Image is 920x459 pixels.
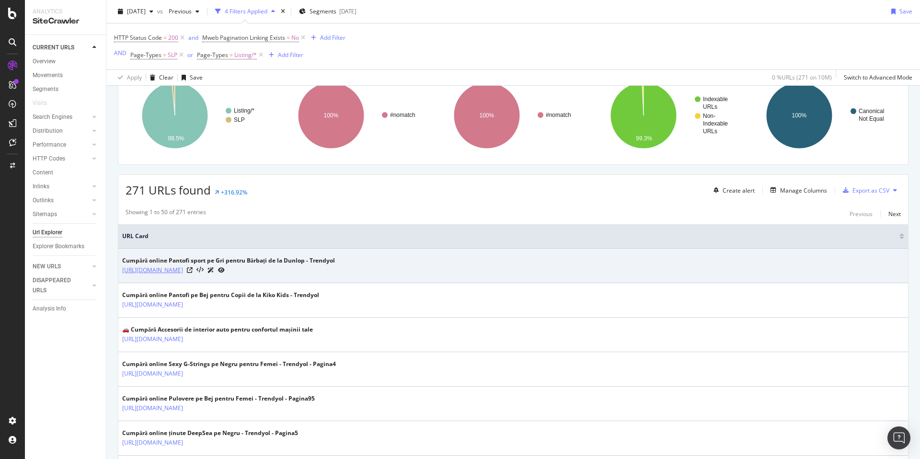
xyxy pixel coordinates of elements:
span: Page-Types [197,51,228,59]
span: Mweb Pagination Linking Exists [202,34,285,42]
span: Segments [310,7,336,15]
div: NEW URLS [33,262,61,272]
text: Not Equal [859,115,884,122]
svg: A chart. [594,74,745,157]
span: = [230,51,233,59]
div: Cumpără online Pulovere pe Bej pentru Femei - Trendyol - Pagina95 [122,394,315,403]
button: Segments[DATE] [295,4,360,19]
span: = [163,34,167,42]
div: Explorer Bookmarks [33,241,84,252]
a: Visits [33,98,57,108]
button: [DATE] [114,4,157,19]
div: Segments [33,84,58,94]
button: Export as CSV [839,183,889,198]
div: or [187,51,193,59]
div: Switch to Advanced Mode [844,73,912,81]
svg: A chart. [126,74,276,157]
button: Switch to Advanced Mode [840,70,912,85]
button: Save [178,70,203,85]
div: HTTP Codes [33,154,65,164]
a: [URL][DOMAIN_NAME] [122,438,183,448]
text: 98.5% [168,135,184,142]
a: Outlinks [33,195,90,206]
div: Apply [127,73,142,81]
a: Explorer Bookmarks [33,241,99,252]
div: Distribution [33,126,63,136]
span: SLP [168,48,177,62]
a: Sitemaps [33,209,90,219]
a: Content [33,168,99,178]
a: Visit Online Page [187,267,193,273]
button: Previous [850,208,873,219]
div: Create alert [723,186,755,195]
div: A chart. [282,74,432,157]
a: Inlinks [33,182,90,192]
button: AND [114,48,126,57]
svg: A chart. [437,74,587,157]
button: Next [888,208,901,219]
div: Manage Columns [780,186,827,195]
span: = [163,51,166,59]
text: 100% [323,112,338,119]
a: Url Explorer [33,228,99,238]
text: URLs [703,128,717,135]
div: 4 Filters Applied [225,7,267,15]
div: Overview [33,57,56,67]
button: Save [887,4,912,19]
text: 100% [792,112,807,119]
span: 200 [168,31,178,45]
a: NEW URLS [33,262,90,272]
div: Content [33,168,53,178]
div: 🚗 Cumpără Accesorii de interior auto pentru confortul mașinii tale [122,325,313,334]
a: [URL][DOMAIN_NAME] [122,300,183,310]
text: 100% [480,112,494,119]
text: URLs [703,103,717,110]
text: SLP [234,116,245,123]
button: or [187,50,193,59]
div: Cumpără online Pantofi sport pe Gri pentru Bărbați de la Dunlop - Trendyol [122,256,335,265]
svg: A chart. [749,74,901,157]
div: Inlinks [33,182,49,192]
div: Outlinks [33,195,54,206]
text: Indexable [703,96,728,103]
div: and [188,34,198,42]
div: Open Intercom Messenger [887,426,910,449]
div: [DATE] [339,7,356,15]
span: Page-Types [130,51,161,59]
text: Indexable [703,120,728,127]
div: Performance [33,140,66,150]
a: Search Engines [33,112,90,122]
a: Distribution [33,126,90,136]
div: times [279,7,287,16]
a: Overview [33,57,99,67]
text: #nomatch [546,112,571,118]
div: Analysis Info [33,304,66,314]
text: Non- [703,113,715,119]
div: Showing 1 to 50 of 271 entries [126,208,206,219]
div: Clear [159,73,173,81]
a: Movements [33,70,99,80]
button: Previous [165,4,203,19]
a: Segments [33,84,99,94]
div: Analytics [33,8,98,16]
a: [URL][DOMAIN_NAME] [122,334,183,344]
text: 99.3% [636,135,652,142]
text: #nomatch [390,112,415,118]
button: Manage Columns [767,184,827,196]
div: DISAPPEARED URLS [33,275,81,296]
span: = [287,34,290,42]
div: Save [899,7,912,15]
button: Add Filter [307,32,345,44]
div: Movements [33,70,63,80]
div: Search Engines [33,112,72,122]
a: URL Inspection [218,265,225,275]
div: Cumpără online Sexy G-Strings pe Negru pentru Femei - Trendyol - Pagina4 [122,360,336,368]
div: Add Filter [278,51,303,59]
div: AND [114,49,126,57]
a: AI Url Details [207,265,214,275]
text: Canonical [859,108,884,115]
span: Listing/* [234,48,257,62]
a: [URL][DOMAIN_NAME] [122,403,183,413]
